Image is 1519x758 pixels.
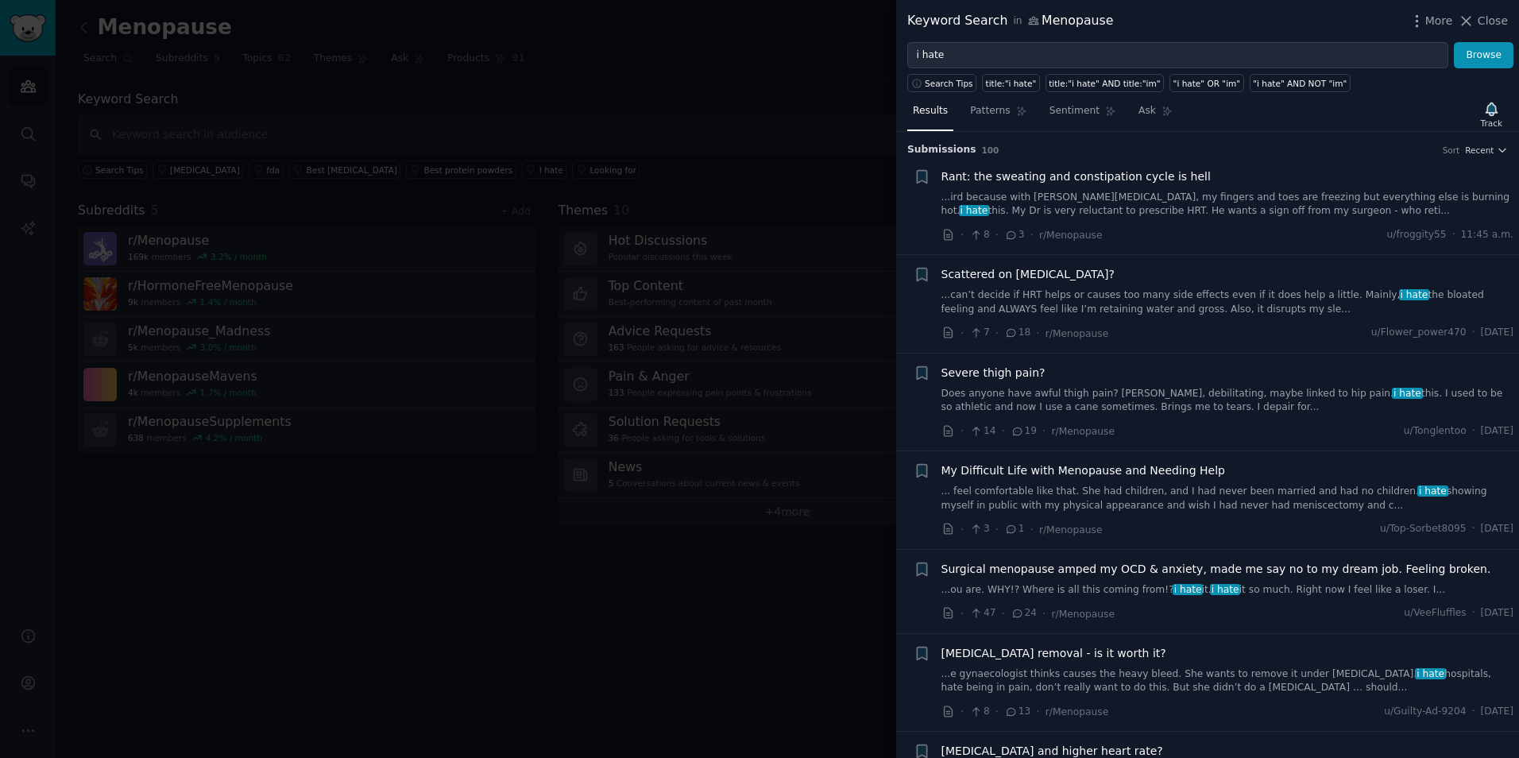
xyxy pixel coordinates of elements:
[1042,605,1046,622] span: ·
[964,99,1032,131] a: Patterns
[959,205,989,216] span: i hate
[1472,606,1475,621] span: ·
[1044,99,1122,131] a: Sentiment
[1138,104,1156,118] span: Ask
[1049,78,1160,89] div: title:"i hate" AND title:"im"
[1004,326,1030,340] span: 18
[1173,78,1241,89] div: "i hate" OR "im"
[1465,145,1508,156] button: Recent
[960,423,964,439] span: ·
[1425,13,1453,29] span: More
[1481,326,1513,340] span: [DATE]
[941,191,1514,219] a: ...ird because with [PERSON_NAME][MEDICAL_DATA], my fingers and toes are freezing but everything ...
[1461,228,1513,242] span: 11:45 a.m.
[982,74,1040,92] a: title:"i hate"
[941,561,1491,578] a: Surgical menopause amped my OCD & anxiety, made me say no to my dream job. Feeling broken.
[907,74,976,92] button: Search Tips
[1253,78,1347,89] div: "i hate" AND NOT "im"
[941,485,1514,512] a: ... feel comfortable like that. She had children, and I had never been married and had no childre...
[907,143,976,157] span: Submission s
[1173,584,1203,595] span: i hate
[960,703,964,720] span: ·
[1384,705,1466,719] span: u/Guilty-Ad-9204
[1481,606,1513,621] span: [DATE]
[1039,230,1103,241] span: r/Menopause
[1169,74,1244,92] a: "i hate" OR "im"
[982,145,999,155] span: 100
[1481,118,1502,129] div: Track
[1452,228,1455,242] span: ·
[941,645,1166,662] a: [MEDICAL_DATA] removal - is it worth it?
[1481,424,1513,439] span: [DATE]
[970,104,1010,118] span: Patterns
[1052,609,1115,620] span: r/Menopause
[1481,705,1513,719] span: [DATE]
[1404,606,1466,621] span: u/VeeFluffles
[1404,424,1467,439] span: u/Tonglentoo
[1036,703,1039,720] span: ·
[941,168,1211,185] a: Rant: the sweating and constipation cycle is hell
[1399,289,1429,300] span: i hate
[1250,74,1351,92] a: "i hate" AND NOT "im"
[1475,98,1508,131] button: Track
[1472,326,1475,340] span: ·
[941,365,1046,381] a: Severe thigh pain?
[941,288,1514,316] a: ...can’t decide if HRT helps or causes too many side effects even if it does help a little. Mainl...
[969,326,989,340] span: 7
[960,325,964,342] span: ·
[1046,706,1109,717] span: r/Menopause
[1002,605,1005,622] span: ·
[1133,99,1178,131] a: Ask
[925,78,973,89] span: Search Tips
[907,42,1448,69] input: Try a keyword related to your business
[941,387,1514,415] a: Does anyone have awful thigh pain? [PERSON_NAME], debilitating, maybe linked to hip pain.i hateth...
[1004,705,1030,719] span: 13
[960,521,964,538] span: ·
[907,11,1114,31] div: Keyword Search Menopause
[1472,522,1475,536] span: ·
[941,266,1115,283] a: Scattered on [MEDICAL_DATA]?
[1039,524,1103,536] span: r/Menopause
[1004,522,1024,536] span: 1
[995,521,999,538] span: ·
[913,104,948,118] span: Results
[1465,145,1494,156] span: Recent
[1011,424,1037,439] span: 19
[1002,423,1005,439] span: ·
[1380,522,1467,536] span: u/Top-Sorbet8095
[995,325,999,342] span: ·
[1387,228,1447,242] span: u/froggity55
[960,605,964,622] span: ·
[1409,13,1453,29] button: More
[1472,705,1475,719] span: ·
[1036,325,1039,342] span: ·
[1417,485,1447,497] span: i hate
[969,705,989,719] span: 8
[1011,606,1037,621] span: 24
[995,703,999,720] span: ·
[907,99,953,131] a: Results
[1004,228,1024,242] span: 3
[1046,74,1164,92] a: title:"i hate" AND title:"im"
[969,424,995,439] span: 14
[1443,145,1460,156] div: Sort
[1049,104,1100,118] span: Sentiment
[1472,424,1475,439] span: ·
[1458,13,1508,29] button: Close
[969,228,989,242] span: 8
[1481,522,1513,536] span: [DATE]
[1371,326,1467,340] span: u/Flower_power470
[941,462,1225,479] a: My Difficult Life with Menopause and Needing Help
[1454,42,1513,69] button: Browse
[941,583,1514,598] a: ...ou are. WHY!? Where is all this coming from!?i hateit.i hateit so much. Right now I feel like ...
[1013,14,1022,29] span: in
[995,226,999,243] span: ·
[960,226,964,243] span: ·
[1478,13,1508,29] span: Close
